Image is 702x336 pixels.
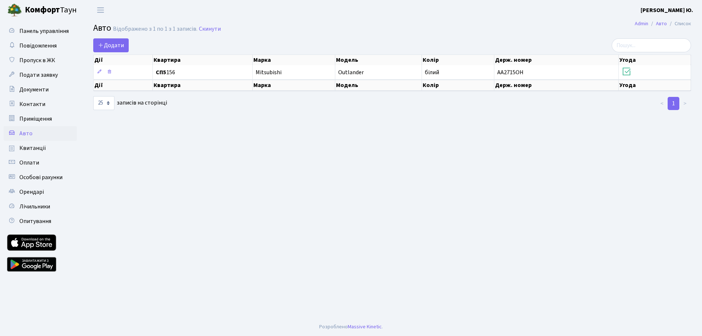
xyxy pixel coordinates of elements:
[4,185,77,199] a: Орендарі
[19,217,51,225] span: Опитування
[253,55,335,65] th: Марка
[656,20,667,27] a: Авто
[19,159,39,167] span: Оплати
[19,71,58,79] span: Подати заявку
[4,53,77,68] a: Пропуск в ЖК
[253,80,335,91] th: Марка
[422,80,494,91] th: Колір
[668,97,679,110] a: 1
[19,188,44,196] span: Орендарі
[4,141,77,155] a: Квитанції
[4,97,77,112] a: Контакти
[7,3,22,18] img: logo.png
[94,55,153,65] th: Дії
[19,129,33,137] span: Авто
[619,55,691,65] th: Угода
[4,199,77,214] a: Лічильники
[4,38,77,53] a: Повідомлення
[4,68,77,82] a: Подати заявку
[348,323,382,331] a: Massive Kinetic
[494,55,619,65] th: Держ. номер
[338,68,364,76] span: Outlander
[19,100,45,108] span: Контакти
[4,112,77,126] a: Приміщення
[153,80,253,91] th: Квартира
[256,68,282,76] span: Mitsubishi
[19,56,55,64] span: Пропуск в ЖК
[199,26,221,33] a: Скинути
[4,214,77,229] a: Опитування
[113,26,197,33] div: Відображено з 1 по 1 з 1 записів.
[667,20,691,28] li: Список
[98,41,124,49] span: Додати
[425,68,439,76] span: білий
[19,144,46,152] span: Квитанції
[497,68,524,76] span: AA2715OH
[93,96,167,110] label: записів на сторінці
[153,55,253,65] th: Квартира
[91,4,110,16] button: Переключити навігацію
[4,24,77,38] a: Панель управління
[335,55,422,65] th: Модель
[19,42,57,50] span: Повідомлення
[4,82,77,97] a: Документи
[422,55,494,65] th: Колір
[94,80,153,91] th: Дії
[4,126,77,141] a: Авто
[619,80,691,91] th: Угода
[19,86,49,94] span: Документи
[635,20,648,27] a: Admin
[641,6,693,15] a: [PERSON_NAME] Ю.
[19,115,52,123] span: Приміщення
[4,170,77,185] a: Особові рахунки
[19,27,69,35] span: Панель управління
[156,68,166,76] b: СП5
[93,38,129,52] a: Додати
[624,16,702,31] nav: breadcrumb
[494,80,619,91] th: Держ. номер
[335,80,422,91] th: Модель
[612,38,691,52] input: Пошук...
[319,323,383,331] div: Розроблено .
[93,22,111,34] span: Авто
[19,203,50,211] span: Лічильники
[156,69,250,75] span: 156
[25,4,77,16] span: Таун
[19,173,63,181] span: Особові рахунки
[4,155,77,170] a: Оплати
[641,6,693,14] b: [PERSON_NAME] Ю.
[25,4,60,16] b: Комфорт
[93,96,114,110] select: записів на сторінці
